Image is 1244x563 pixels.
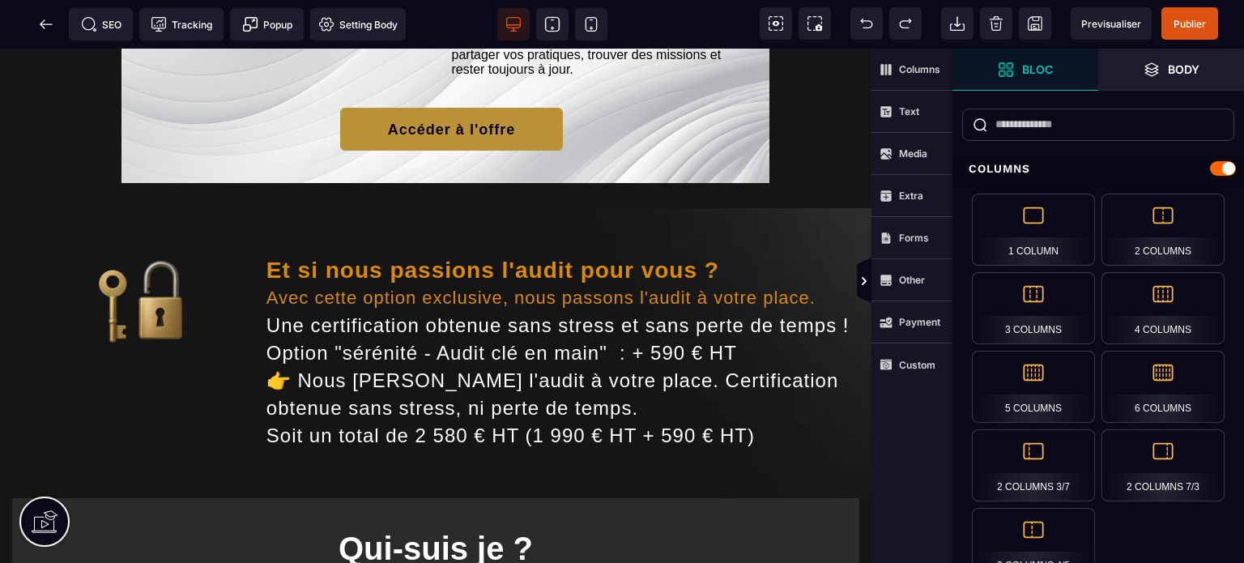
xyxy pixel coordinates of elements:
[266,263,859,291] div: Une certification obtenue sans stress et sans perte de temps !
[81,16,121,32] span: SEO
[972,429,1095,501] div: 2 Columns 3/7
[799,7,831,40] span: Screenshot
[899,359,935,371] strong: Custom
[340,59,563,102] button: Accéder à l'offre
[952,49,1098,91] span: Open Blocks
[1101,429,1225,501] div: 2 Columns 7/3
[90,204,189,303] img: c0c23a5a5393ba4c110a94489ec6766e_cadenas.png
[1101,272,1225,344] div: 4 Columns
[242,16,292,32] span: Popup
[899,63,940,75] strong: Columns
[1022,63,1053,75] strong: Bloc
[899,232,929,244] strong: Forms
[1168,63,1199,75] strong: Body
[1098,49,1244,91] span: Open Layer Manager
[952,154,1244,184] div: Columns
[1101,194,1225,266] div: 2 Columns
[899,190,923,202] strong: Extra
[972,194,1095,266] div: 1 Column
[266,291,859,318] div: Option "sérénité - Audit clé en main" : + 590 € HT
[972,272,1095,344] div: 3 Columns
[151,16,212,32] span: Tracking
[266,236,859,263] div: Avec cette option exclusive, nous passons l'audit à votre place.
[899,316,940,328] strong: Payment
[339,482,533,518] b: Qui-suis je ?
[1101,351,1225,423] div: 6 Columns
[318,16,398,32] span: Setting Body
[899,105,919,117] strong: Text
[899,147,927,160] strong: Media
[760,7,792,40] span: View components
[899,274,925,286] strong: Other
[1071,7,1152,40] span: Preview
[1174,18,1206,30] span: Publier
[266,208,859,236] div: Et si nous passions l'audit pour vous ?
[972,351,1095,423] div: 5 Columns
[266,318,859,373] div: 👉 Nous [PERSON_NAME] l'audit à votre place. Certification obtenue sans stress, ni perte de temps.
[1081,18,1141,30] span: Previsualiser
[266,373,859,401] div: Soit un total de 2 580 € HT (1 990 € HT + 590 € HT)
